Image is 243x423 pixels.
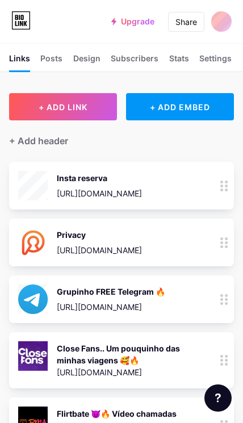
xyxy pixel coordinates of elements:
[57,187,142,199] div: [URL][DOMAIN_NAME]
[57,244,142,256] div: [URL][DOMAIN_NAME]
[40,52,62,71] div: Posts
[9,52,30,71] div: Links
[39,102,87,112] span: + ADD LINK
[126,93,234,120] div: + ADD EMBED
[57,342,193,366] div: Close Fans.. Um pouquinho das minhas viagens 🥰🔥
[57,301,165,313] div: [URL][DOMAIN_NAME]
[73,52,100,71] div: Design
[57,172,142,184] div: Insta reserva
[57,366,193,378] div: [URL][DOMAIN_NAME]
[169,52,189,71] div: Stats
[9,134,68,148] div: + Add header
[57,286,165,298] div: Grupinho FREE Telegram 🔥
[175,16,197,28] div: Share
[111,17,154,26] a: Upgrade
[9,93,117,120] button: + ADD LINK
[18,284,48,314] img: Grupinho FREE Telegram 🔥
[199,52,232,71] div: Settings
[18,341,48,371] img: Close Fans.. Um pouquinho das minhas viagens 🥰🔥
[18,228,48,257] img: Privacy
[57,229,142,241] div: Privacy
[111,52,158,71] div: Subscribers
